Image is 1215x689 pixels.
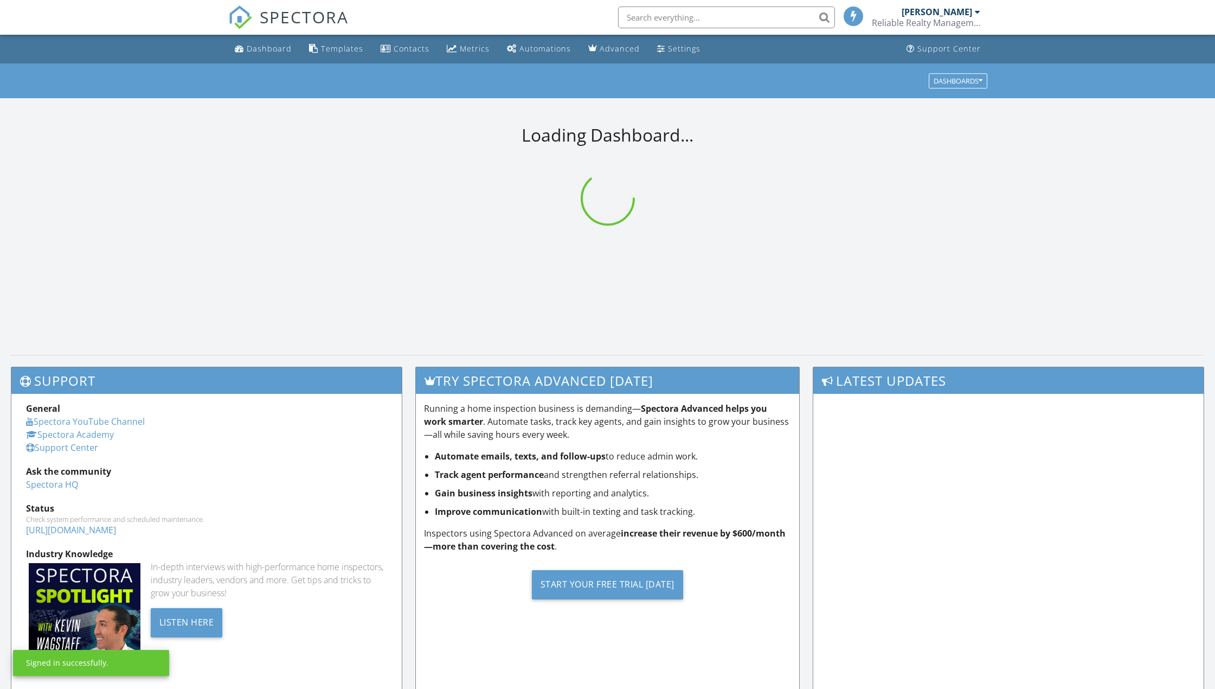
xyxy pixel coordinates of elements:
[416,367,800,394] h3: Try spectora advanced [DATE]
[902,7,972,17] div: [PERSON_NAME]
[11,367,402,394] h3: Support
[228,15,349,37] a: SPECTORA
[260,5,349,28] span: SPECTORA
[26,658,108,668] div: Signed in successfully.
[151,560,387,599] div: In-depth interviews with high-performance home inspectors, industry leaders, vendors and more. Ge...
[26,502,387,515] div: Status
[532,570,683,599] div: Start Your Free Trial [DATE]
[26,442,98,454] a: Support Center
[813,367,1204,394] h3: Latest Updates
[26,547,387,560] div: Industry Knowledge
[503,39,575,59] a: Automations (Basic)
[519,43,571,54] div: Automations
[934,77,982,85] div: Dashboards
[394,43,429,54] div: Contacts
[653,39,705,59] a: Settings
[424,527,792,553] p: Inspectors using Spectora Advanced on average .
[872,17,980,28] div: Reliable Realty Management Services
[26,416,145,428] a: Spectora YouTube Channel
[435,468,792,481] li: and strengthen referral relationships.
[917,43,981,54] div: Support Center
[668,43,700,54] div: Settings
[424,402,792,441] p: Running a home inspection business is demanding— . Automate tasks, track key agents, and gain ins...
[435,487,532,499] strong: Gain business insights
[321,43,363,54] div: Templates
[435,487,792,500] li: with reporting and analytics.
[305,39,368,59] a: Templates
[424,403,767,428] strong: Spectora Advanced helps you work smarter
[600,43,640,54] div: Advanced
[902,39,985,59] a: Support Center
[151,608,223,637] div: Listen Here
[435,450,606,462] strong: Automate emails, texts, and follow-ups
[26,515,387,524] div: Check system performance and scheduled maintenance.
[26,429,114,441] a: Spectora Academy
[435,506,542,518] strong: Improve communication
[435,469,544,481] strong: Track agent performance
[26,465,387,478] div: Ask the community
[228,5,252,29] img: The Best Home Inspection Software - Spectora
[26,403,60,414] strong: General
[929,73,987,88] button: Dashboards
[230,39,296,59] a: Dashboard
[460,43,490,54] div: Metrics
[151,616,223,628] a: Listen Here
[247,43,292,54] div: Dashboard
[442,39,494,59] a: Metrics
[618,7,835,28] input: Search everything...
[435,450,792,463] li: to reduce admin work.
[584,39,644,59] a: Advanced
[424,527,786,552] strong: increase their revenue by $600/month—more than covering the cost
[26,524,116,536] a: [URL][DOMAIN_NAME]
[424,562,792,608] a: Start Your Free Trial [DATE]
[435,505,792,518] li: with built-in texting and task tracking.
[29,563,140,675] img: Spectoraspolightmain
[26,479,78,490] a: Spectora HQ
[376,39,434,59] a: Contacts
